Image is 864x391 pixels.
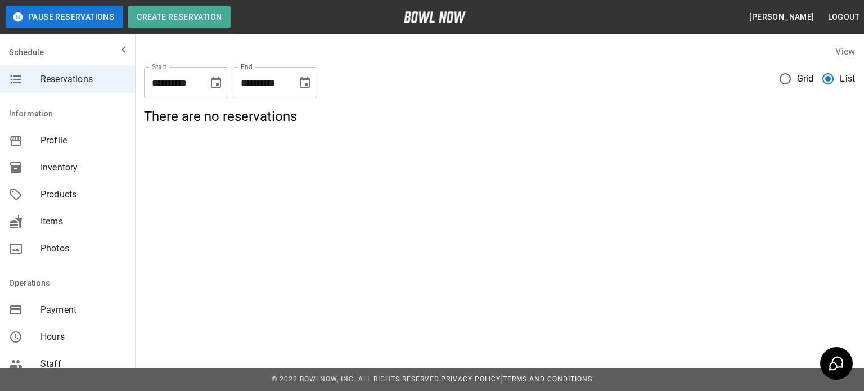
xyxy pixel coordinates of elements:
[40,357,126,371] span: Staff
[40,242,126,255] span: Photos
[745,7,818,28] button: [PERSON_NAME]
[128,6,231,28] button: Create Reservation
[40,134,126,147] span: Profile
[40,330,126,344] span: Hours
[503,375,592,383] a: Terms and Conditions
[404,11,466,23] img: logo
[6,6,123,28] button: Pause Reservations
[823,7,864,28] button: Logout
[205,71,227,94] button: Choose date, selected date is Oct 11, 2025
[294,71,316,94] button: Choose date, selected date is Nov 11, 2025
[840,72,855,86] span: List
[40,161,126,174] span: Inventory
[40,73,126,86] span: Reservations
[835,46,855,57] label: View
[272,375,441,383] span: © 2022 BowlNow, Inc. All Rights Reserved.
[144,107,855,125] h5: There are no reservations
[797,72,814,86] span: Grid
[40,188,126,201] span: Products
[40,303,126,317] span: Payment
[40,215,126,228] span: Items
[441,375,501,383] a: Privacy Policy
